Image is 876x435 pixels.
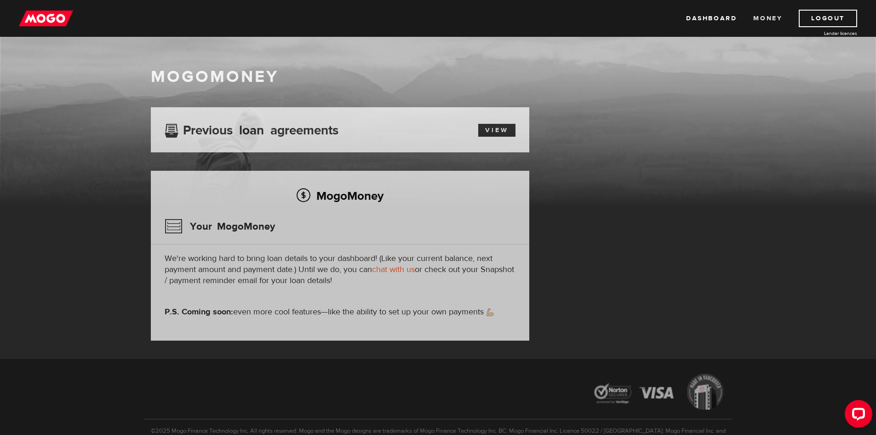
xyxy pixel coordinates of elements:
iframe: LiveChat chat widget [837,396,876,435]
a: Lender licences [788,30,857,37]
a: Dashboard [686,10,737,27]
p: We're working hard to bring loan details to your dashboard! (Like your current balance, next paym... [165,253,515,286]
img: legal-icons-92a2ffecb4d32d839781d1b4e4802d7b.png [585,367,733,419]
h3: Your MogoMoney [165,215,275,238]
a: View [478,124,515,137]
a: Logout [799,10,857,27]
a: chat with us [372,264,415,275]
h3: Previous loan agreements [165,123,338,135]
img: strong arm emoji [487,308,494,316]
a: Money [753,10,782,27]
p: even more cool features—like the ability to set up your own payments [165,307,515,318]
strong: P.S. Coming soon: [165,307,233,317]
img: mogo_logo-11ee424be714fa7cbb0f0f49df9e16ec.png [19,10,73,27]
h1: MogoMoney [151,67,726,87]
h2: MogoMoney [165,186,515,205]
